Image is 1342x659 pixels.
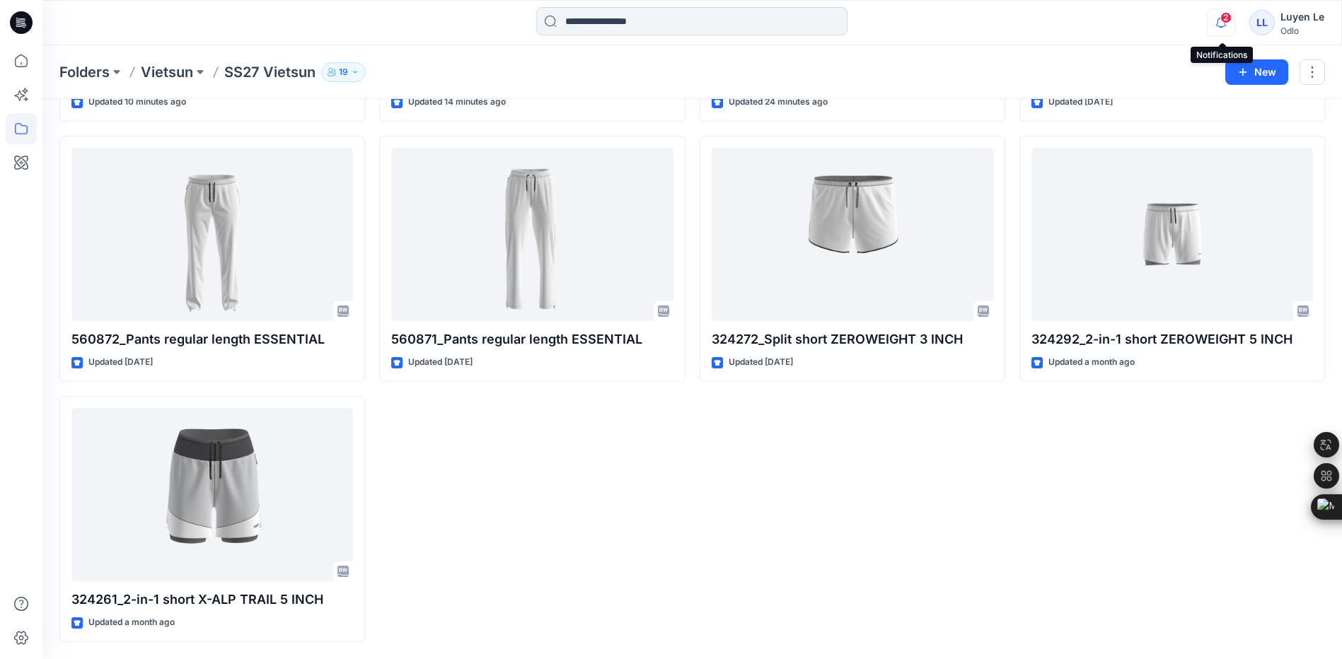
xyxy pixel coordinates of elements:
p: Updated [DATE] [408,355,473,370]
p: Updated a month ago [1048,355,1135,370]
a: 324292_2-in-1 short ZEROWEIGHT 5 INCH [1031,148,1313,321]
a: 324272_Split short ZEROWEIGHT 3 INCH [712,148,993,321]
div: Luyen Le [1280,8,1324,25]
p: 560871_Pants regular length ESSENTIAL [391,329,673,349]
p: 324261_2-in-1 short X-ALP TRAIL 5 INCH [71,590,353,610]
p: 19 [339,64,348,80]
p: 324272_Split short ZEROWEIGHT 3 INCH [712,329,993,349]
div: Odlo [1280,25,1324,36]
span: 2 [1220,12,1232,23]
a: Folders [59,62,110,82]
a: 560872_Pants regular length ESSENTIAL [71,148,353,321]
p: 324292_2-in-1 short ZEROWEIGHT 5 INCH [1031,329,1313,349]
p: Updated 10 minutes ago [88,95,186,110]
div: LL [1249,10,1275,35]
button: New [1225,59,1288,85]
p: Updated 14 minutes ago [408,95,506,110]
p: Updated [DATE] [1048,95,1113,110]
a: 324261_2-in-1 short X-ALP TRAIL 5 INCH [71,408,353,581]
p: 560872_Pants regular length ESSENTIAL [71,329,353,349]
p: Updated a month ago [88,615,175,630]
p: Updated [DATE] [88,355,153,370]
button: 19 [321,62,366,82]
a: 560871_Pants regular length ESSENTIAL [391,148,673,321]
p: SS27 Vietsun [224,62,316,82]
p: Updated [DATE] [729,355,793,370]
p: Updated 24 minutes ago [729,95,828,110]
a: Vietsun [141,62,193,82]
